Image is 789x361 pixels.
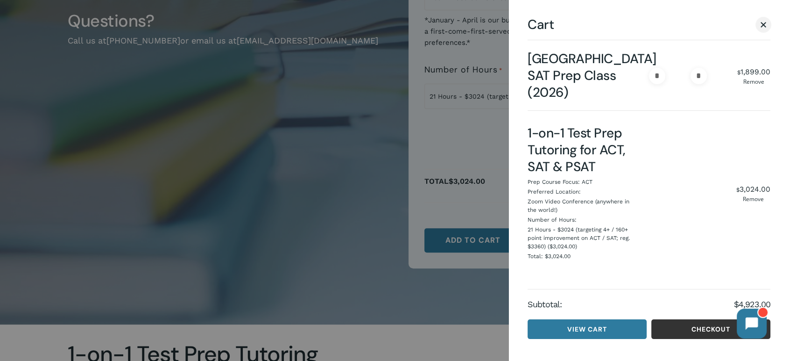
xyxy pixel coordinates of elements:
a: 1-on-1 Test Prep Tutoring for ACT, SAT & PSAT [528,124,626,175]
input: Product quantity [667,68,689,84]
bdi: 3,024.00 [736,185,770,194]
dt: Preferred Location: [528,188,581,197]
bdi: 1,899.00 [737,67,770,76]
a: Remove 1-on-1 Test Prep Tutoring for ACT, SAT & PSAT from cart [736,196,770,202]
p: 21 Hours - $3024 (targeting 4+ / 160+ point improvement on ACT / SAT; reg. $3360) ($3,024.00) [528,225,635,251]
p: ACT [582,178,592,186]
span: $ [736,187,740,193]
strong: Subtotal: [528,299,734,310]
p: $3,024.00 [545,252,571,260]
a: [GEOGRAPHIC_DATA] SAT Prep Class (2026) [528,50,656,101]
p: Zoom Video Conference (anywhere in the world!) [528,197,635,214]
a: Remove Denver Tech Center SAT Prep Class (2026) from cart [737,79,770,85]
span: $ [737,69,740,76]
dt: Prep Course Focus: [528,178,580,188]
iframe: Chatbot [727,299,776,348]
span: Cart [528,19,554,30]
a: View cart [528,319,647,339]
dt: Number of Hours: [528,216,577,225]
a: Checkout [651,319,770,339]
dt: Total: [528,252,543,262]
